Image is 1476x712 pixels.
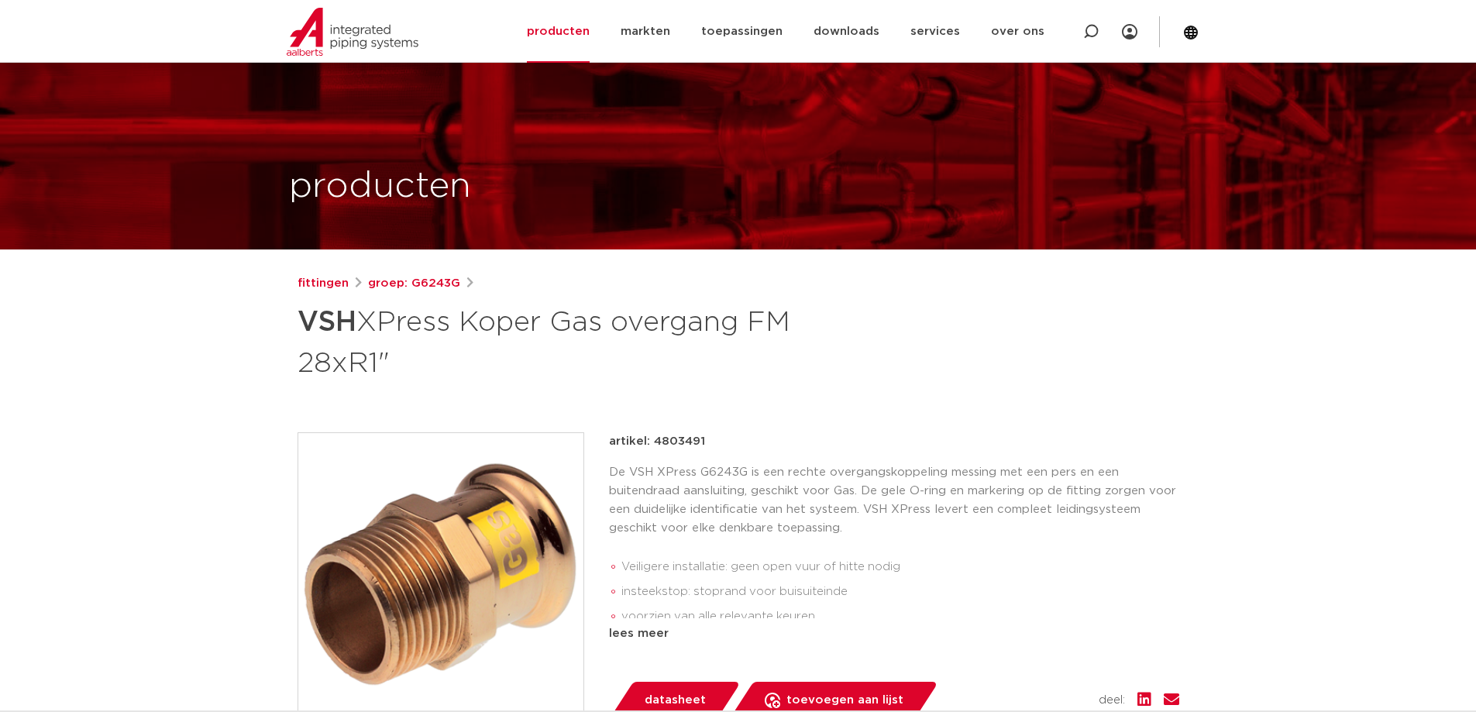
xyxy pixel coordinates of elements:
[298,274,349,293] a: fittingen
[609,463,1179,538] p: De VSH XPress G6243G is een rechte overgangskoppeling messing met een pers en een buitendraad aan...
[609,432,705,451] p: artikel: 4803491
[621,604,1179,629] li: voorzien van alle relevante keuren
[298,308,356,336] strong: VSH
[621,555,1179,580] li: Veiligere installatie: geen open vuur of hitte nodig
[609,624,1179,643] div: lees meer
[1099,691,1125,710] span: deel:
[621,580,1179,604] li: insteekstop: stoprand voor buisuiteinde
[298,299,879,383] h1: XPress Koper Gas overgang FM 28xR1"
[289,162,471,212] h1: producten
[368,274,460,293] a: groep: G6243G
